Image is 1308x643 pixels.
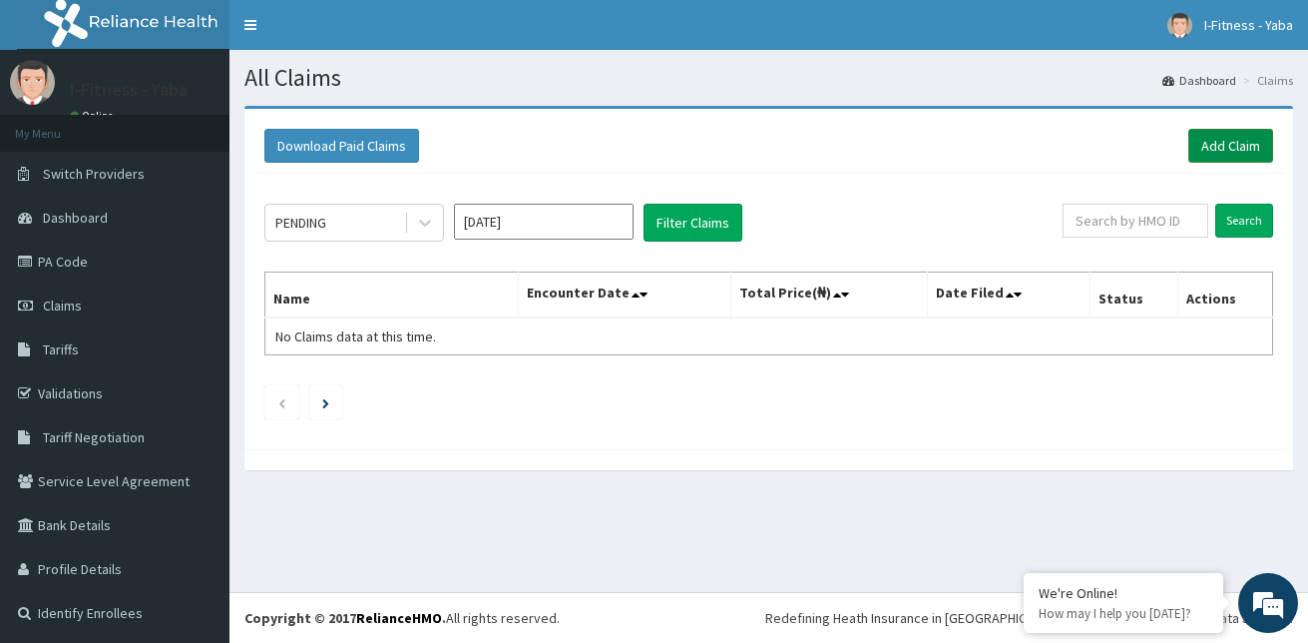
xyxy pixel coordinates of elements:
[43,428,145,446] span: Tariff Negotiation
[1063,204,1208,238] input: Search by HMO ID
[277,393,286,411] a: Previous page
[765,608,1293,628] div: Redefining Heath Insurance in [GEOGRAPHIC_DATA] using Telemedicine and Data Science!
[1167,13,1192,38] img: User Image
[356,609,442,627] a: RelianceHMO
[275,213,326,233] div: PENDING
[519,273,731,319] th: Encounter Date
[265,273,519,319] th: Name
[264,129,419,163] button: Download Paid Claims
[1188,129,1273,163] a: Add Claim
[1215,204,1273,238] input: Search
[10,60,55,105] img: User Image
[454,204,634,240] input: Select Month and Year
[1162,72,1236,89] a: Dashboard
[644,204,742,242] button: Filter Claims
[70,81,188,99] p: I-Fitness - Yaba
[43,209,108,227] span: Dashboard
[244,609,446,627] strong: Copyright © 2017 .
[43,297,82,315] span: Claims
[43,165,145,183] span: Switch Providers
[43,340,79,358] span: Tariffs
[1039,605,1208,622] p: How may I help you today?
[928,273,1090,319] th: Date Filed
[731,273,928,319] th: Total Price(₦)
[1177,273,1272,319] th: Actions
[229,592,1308,643] footer: All rights reserved.
[1039,584,1208,602] div: We're Online!
[1090,273,1178,319] th: Status
[275,327,436,345] span: No Claims data at this time.
[244,65,1293,91] h1: All Claims
[322,393,329,411] a: Next page
[70,109,118,123] a: Online
[1238,72,1293,89] li: Claims
[1204,16,1293,34] span: I-Fitness - Yaba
